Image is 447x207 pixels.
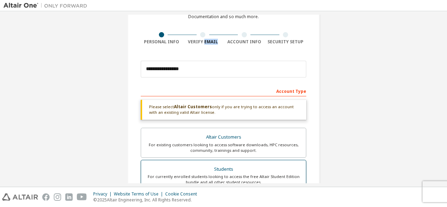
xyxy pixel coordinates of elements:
[93,197,201,203] p: © 2025 Altair Engineering, Inc. All Rights Reserved.
[182,39,224,45] div: Verify Email
[145,164,302,174] div: Students
[114,191,165,197] div: Website Terms of Use
[174,104,212,110] b: Altair Customers
[65,193,73,201] img: linkedin.svg
[3,2,91,9] img: Altair One
[93,191,114,197] div: Privacy
[145,174,302,185] div: For currently enrolled students looking to access the free Altair Student Edition bundle and all ...
[141,85,306,96] div: Account Type
[141,100,306,120] div: Please select only if you are trying to access an account with an existing valid Altair license.
[145,142,302,153] div: For existing customers looking to access software downloads, HPC resources, community, trainings ...
[77,193,87,201] img: youtube.svg
[165,191,201,197] div: Cookie Consent
[42,193,50,201] img: facebook.svg
[141,39,182,45] div: Personal Info
[2,193,38,201] img: altair_logo.svg
[223,39,265,45] div: Account Info
[145,132,302,142] div: Altair Customers
[54,193,61,201] img: instagram.svg
[265,39,307,45] div: Security Setup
